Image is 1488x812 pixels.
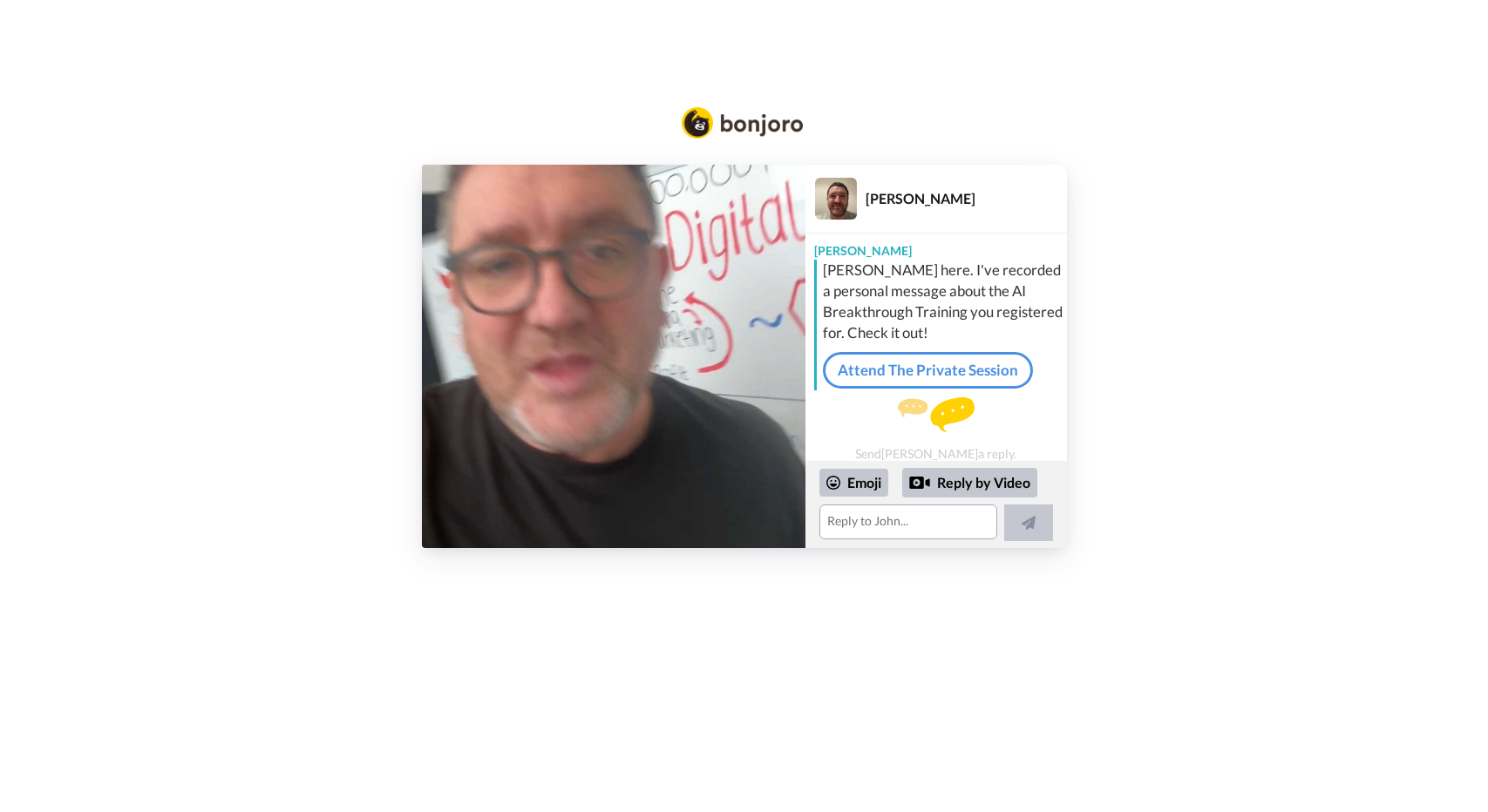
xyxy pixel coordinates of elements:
[823,352,1033,389] a: Attend The Private Session
[805,397,1067,461] div: Send [PERSON_NAME] a reply.
[898,397,975,432] img: message.svg
[819,469,888,497] div: Emoji
[902,468,1037,497] div: Reply by Video
[909,472,930,493] div: Reply by Video
[823,260,1063,343] div: [PERSON_NAME] here. I've recorded a personal message about the AI Breakthrough Training you regis...
[682,107,804,139] img: Bonjoro Logo
[815,178,857,220] img: Profile Image
[866,190,1066,206] div: [PERSON_NAME]
[805,233,1067,260] div: [PERSON_NAME]
[422,165,805,548] img: 85de97eb-2103-4ee6-8f2f-9479f7f75d24-thumb.jpg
